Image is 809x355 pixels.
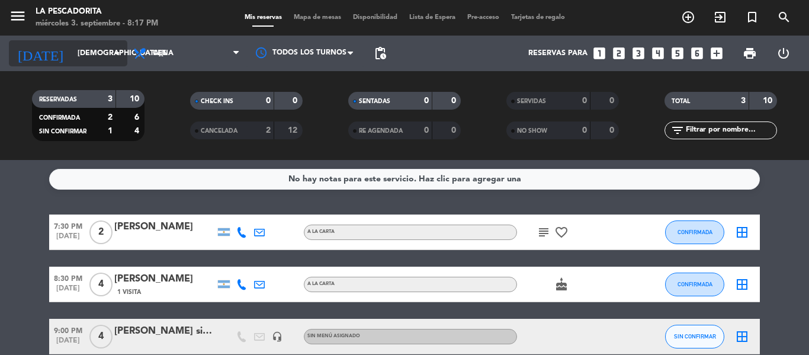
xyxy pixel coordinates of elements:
i: border_all [735,225,749,239]
span: Disponibilidad [347,14,403,21]
span: CHECK INS [201,98,233,104]
span: CANCELADA [201,128,237,134]
span: 1 Visita [117,287,141,297]
span: 7:30 PM [49,219,87,232]
input: Filtrar por nombre... [685,124,776,137]
span: RESERVADAS [39,97,77,103]
i: headset_mic [272,331,282,342]
strong: 1 [108,127,113,135]
i: exit_to_app [713,10,727,24]
span: Tarjetas de regalo [505,14,571,21]
strong: 2 [266,126,271,135]
span: [DATE] [49,284,87,298]
div: La Pescadorita [36,6,158,18]
span: SERVIDAS [517,98,546,104]
span: 4 [89,273,113,296]
span: Cena [153,49,174,57]
span: TOTAL [672,98,690,104]
i: favorite_border [554,225,569,239]
strong: 0 [424,126,429,135]
strong: 0 [266,97,271,105]
span: CONFIRMADA [39,115,80,121]
span: Mapa de mesas [288,14,347,21]
span: [DATE] [49,337,87,350]
i: looks_5 [670,46,685,61]
strong: 0 [609,97,617,105]
i: looks_two [611,46,627,61]
span: Pre-acceso [461,14,505,21]
button: SIN CONFIRMAR [665,325,724,348]
strong: 10 [130,95,142,103]
span: [DATE] [49,232,87,246]
i: arrow_drop_down [110,46,124,60]
button: CONFIRMADA [665,220,724,244]
strong: 6 [134,113,142,121]
span: SENTADAS [359,98,390,104]
strong: 3 [108,95,113,103]
strong: 3 [741,97,746,105]
strong: 10 [763,97,775,105]
i: menu [9,7,27,25]
i: looks_3 [631,46,646,61]
i: looks_6 [689,46,705,61]
span: A LA CARTA [307,229,335,234]
span: 4 [89,325,113,348]
span: RE AGENDADA [359,128,403,134]
div: [PERSON_NAME] [114,271,215,287]
strong: 0 [582,126,587,135]
i: border_all [735,277,749,292]
span: 9:00 PM [49,323,87,337]
strong: 0 [451,126,458,135]
strong: 0 [609,126,617,135]
button: menu [9,7,27,29]
strong: 0 [293,97,300,105]
div: [PERSON_NAME] [114,219,215,235]
span: SIN CONFIRMAR [39,129,86,135]
div: miércoles 3. septiembre - 8:17 PM [36,18,158,30]
span: SIN CONFIRMAR [674,333,716,340]
i: looks_4 [650,46,666,61]
span: NO SHOW [517,128,547,134]
button: CONFIRMADA [665,273,724,296]
i: subject [537,225,551,239]
span: print [743,46,757,60]
i: cake [554,277,569,292]
strong: 4 [134,127,142,135]
strong: 12 [288,126,300,135]
strong: 0 [451,97,458,105]
i: search [777,10,791,24]
span: Mis reservas [239,14,288,21]
strong: 2 [108,113,113,121]
i: [DATE] [9,40,72,66]
i: turned_in_not [745,10,759,24]
span: Lista de Espera [403,14,461,21]
span: pending_actions [373,46,387,60]
i: add_box [709,46,724,61]
span: CONFIRMADA [678,229,712,235]
i: power_settings_new [776,46,791,60]
strong: 0 [582,97,587,105]
strong: 0 [424,97,429,105]
div: [PERSON_NAME] siempre af34 [114,324,215,339]
span: Reservas para [528,49,588,57]
i: filter_list [670,123,685,137]
span: 8:30 PM [49,271,87,284]
div: No hay notas para este servicio. Haz clic para agregar una [288,172,521,186]
i: border_all [735,330,749,344]
span: A LA CARTA [307,282,335,286]
div: LOG OUT [766,36,800,71]
span: CONFIRMADA [678,281,712,287]
i: looks_one [592,46,607,61]
span: 2 [89,220,113,244]
span: Sin menú asignado [307,334,360,338]
i: add_circle_outline [681,10,695,24]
